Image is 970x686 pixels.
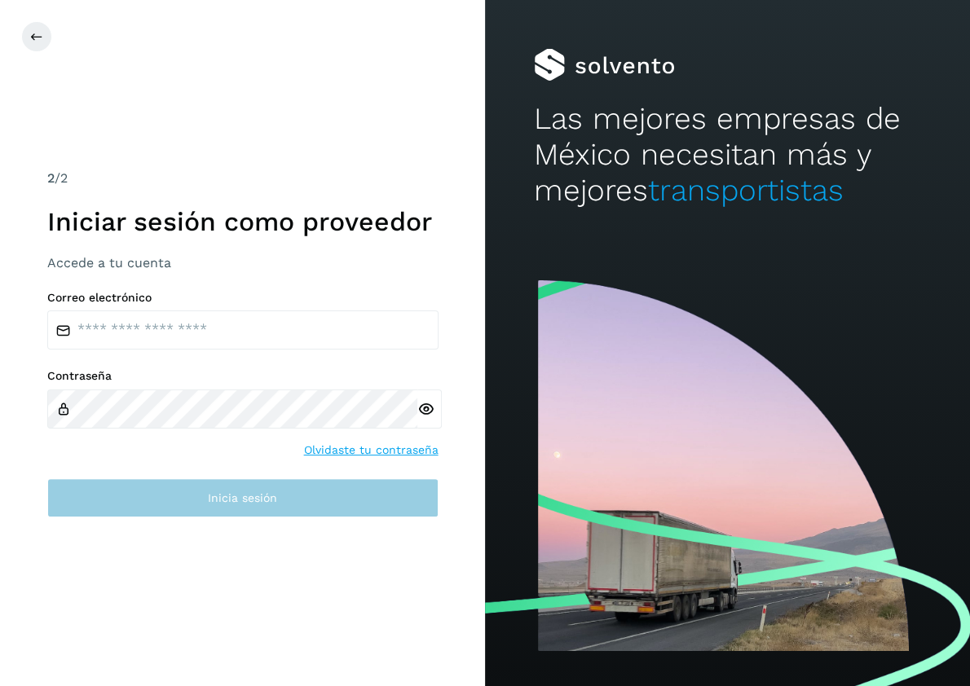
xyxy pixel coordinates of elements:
[304,442,439,459] a: Olvidaste tu contraseña
[208,492,277,504] span: Inicia sesión
[648,173,844,208] span: transportistas
[47,369,439,383] label: Contraseña
[47,206,439,237] h1: Iniciar sesión como proveedor
[534,101,922,209] h2: Las mejores empresas de México necesitan más y mejores
[47,255,439,270] h3: Accede a tu cuenta
[47,291,439,305] label: Correo electrónico
[47,478,439,517] button: Inicia sesión
[47,169,439,188] div: /2
[47,170,55,186] span: 2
